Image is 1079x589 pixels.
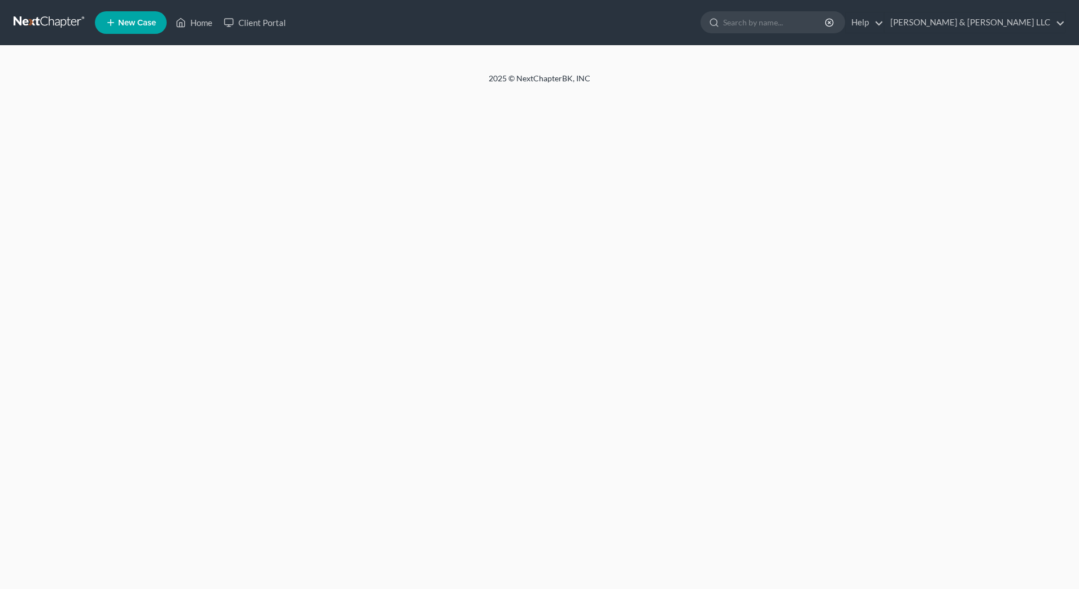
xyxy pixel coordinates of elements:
div: 2025 © NextChapterBK, INC [217,73,862,93]
span: New Case [118,19,156,27]
a: [PERSON_NAME] & [PERSON_NAME] LLC [885,12,1065,33]
a: Home [170,12,218,33]
input: Search by name... [723,12,826,33]
a: Client Portal [218,12,291,33]
a: Help [846,12,884,33]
